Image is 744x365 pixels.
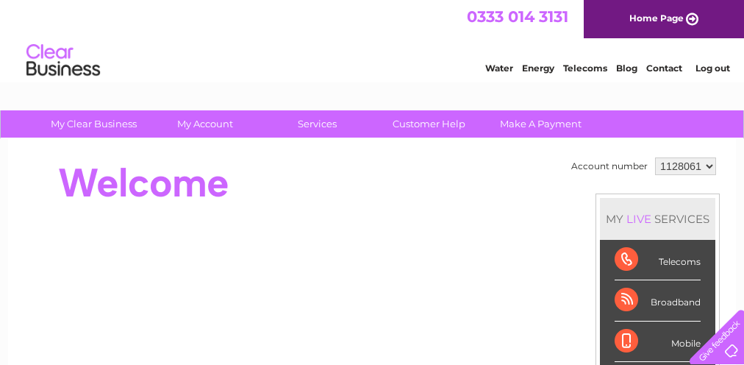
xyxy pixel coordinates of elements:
[522,63,554,74] a: Energy
[563,63,607,74] a: Telecoms
[145,110,266,138] a: My Account
[695,63,730,74] a: Log out
[615,322,701,362] div: Mobile
[568,154,651,179] td: Account number
[615,240,701,280] div: Telecoms
[623,212,654,226] div: LIVE
[368,110,490,138] a: Customer Help
[26,8,720,71] div: Clear Business is a trading name of Verastar Limited (registered in [GEOGRAPHIC_DATA] No. 3667643...
[33,110,154,138] a: My Clear Business
[257,110,378,138] a: Services
[646,63,682,74] a: Contact
[615,280,701,321] div: Broadband
[616,63,637,74] a: Blog
[600,198,715,240] div: MY SERVICES
[485,63,513,74] a: Water
[26,38,101,83] img: logo.png
[480,110,601,138] a: Make A Payment
[467,7,568,26] a: 0333 014 3131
